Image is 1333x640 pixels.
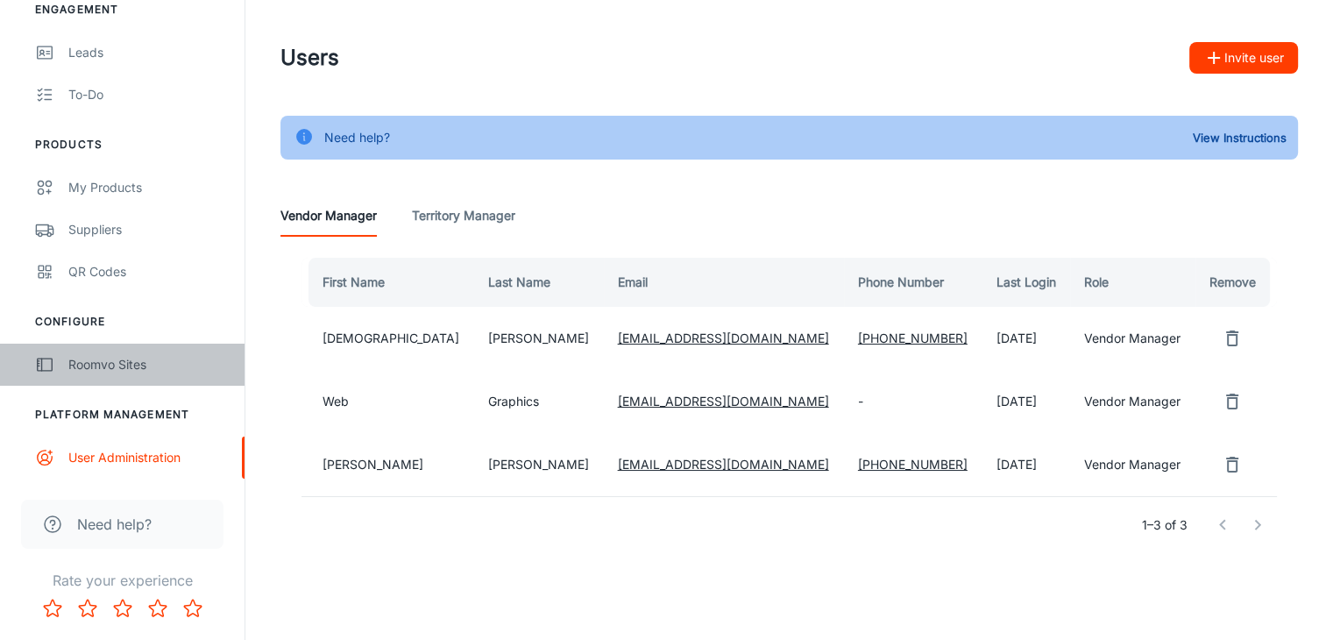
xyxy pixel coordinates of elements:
[301,307,474,370] td: [DEMOGRAPHIC_DATA]
[301,370,474,433] td: Web
[1215,321,1250,356] button: remove user
[1215,447,1250,482] button: remove user
[77,514,152,535] span: Need help?
[1070,258,1195,307] th: Role
[412,195,515,237] a: Territory Manager
[1142,516,1188,535] p: 1–3 of 3
[1070,433,1195,496] td: Vendor Manager
[14,570,230,591] p: Rate your experience
[280,42,339,74] h1: Users
[858,457,968,472] a: [PHONE_NUMBER]
[68,178,227,197] div: My Products
[618,457,829,472] a: [EMAIL_ADDRESS][DOMAIN_NAME]
[324,121,390,154] div: Need help?
[474,258,604,307] th: Last Name
[70,591,105,626] button: Rate 2 star
[982,258,1069,307] th: Last Login
[618,331,829,345] a: [EMAIL_ADDRESS][DOMAIN_NAME]
[1070,307,1195,370] td: Vendor Manager
[1070,370,1195,433] td: Vendor Manager
[844,370,982,433] td: -
[68,220,227,239] div: Suppliers
[474,370,604,433] td: Graphics
[474,433,604,496] td: [PERSON_NAME]
[982,307,1069,370] td: [DATE]
[68,448,227,467] div: User Administration
[982,370,1069,433] td: [DATE]
[68,262,227,281] div: QR Codes
[301,433,474,496] td: [PERSON_NAME]
[35,591,70,626] button: Rate 1 star
[474,307,604,370] td: [PERSON_NAME]
[982,433,1069,496] td: [DATE]
[844,258,982,307] th: Phone Number
[1215,384,1250,419] button: remove user
[858,331,968,345] a: [PHONE_NUMBER]
[105,591,140,626] button: Rate 3 star
[1188,124,1291,151] button: View Instructions
[175,591,210,626] button: Rate 5 star
[68,43,227,62] div: Leads
[604,258,844,307] th: Email
[1189,42,1298,74] button: Invite user
[301,258,474,307] th: First Name
[140,591,175,626] button: Rate 4 star
[68,85,227,104] div: To-do
[280,195,377,237] a: Vendor Manager
[618,394,829,409] a: [EMAIL_ADDRESS][DOMAIN_NAME]
[68,355,227,374] div: Roomvo Sites
[1195,258,1277,307] th: Remove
